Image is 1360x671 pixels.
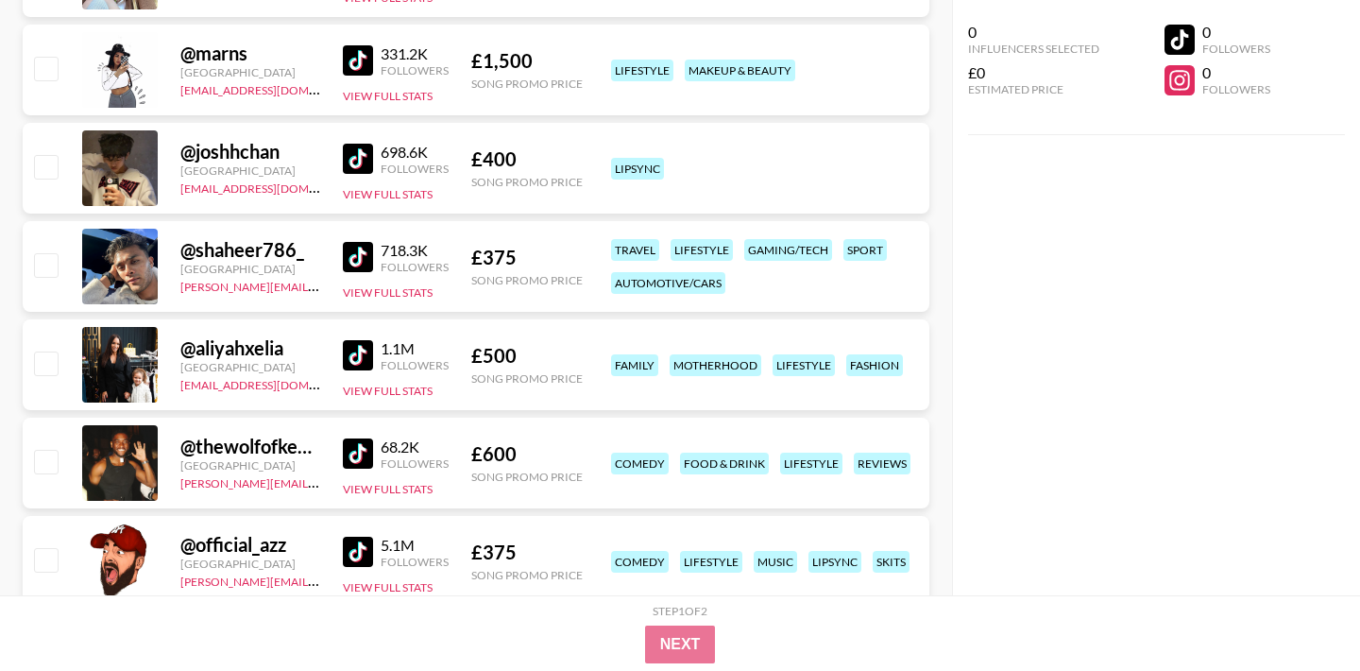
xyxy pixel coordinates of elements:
div: Song Promo Price [471,273,583,287]
div: Followers [1202,42,1270,56]
div: 1.1M [381,339,449,358]
div: Followers [1202,82,1270,96]
div: 698.6K [381,143,449,162]
div: 0 [1202,23,1270,42]
button: View Full Stats [343,285,433,300]
div: Followers [381,358,449,372]
div: Song Promo Price [471,568,583,582]
div: lipsync [808,551,861,573]
div: [GEOGRAPHIC_DATA] [180,360,320,374]
div: £0 [968,63,1099,82]
div: Followers [381,456,449,471]
div: Followers [381,555,449,569]
div: lifestyle [773,354,835,376]
div: 0 [968,23,1099,42]
img: TikTok [343,340,373,370]
div: 68.2K [381,438,449,456]
div: [GEOGRAPHIC_DATA] [180,458,320,473]
div: Followers [381,162,449,176]
div: lifestyle [780,453,842,474]
div: lifestyle [671,239,733,261]
div: music [754,551,797,573]
div: @ official_azz [180,533,320,557]
div: 718.3K [381,241,449,260]
a: [PERSON_NAME][EMAIL_ADDRESS][DOMAIN_NAME] [180,571,460,589]
img: TikTok [343,45,373,76]
img: TikTok [343,439,373,469]
div: Followers [381,260,449,274]
a: [EMAIL_ADDRESS][DOMAIN_NAME] [180,374,370,392]
button: View Full Stats [343,384,433,398]
div: gaming/tech [744,239,832,261]
div: makeup & beauty [685,60,795,81]
div: motherhood [670,354,761,376]
div: [GEOGRAPHIC_DATA] [180,163,320,178]
div: £ 1,500 [471,49,583,73]
div: £ 375 [471,246,583,269]
div: [GEOGRAPHIC_DATA] [180,262,320,276]
div: £ 500 [471,344,583,368]
div: Estimated Price [968,82,1099,96]
div: Song Promo Price [471,77,583,91]
div: [GEOGRAPHIC_DATA] [180,65,320,79]
div: £ 400 [471,147,583,171]
button: View Full Stats [343,580,433,594]
div: skits [873,551,909,573]
button: View Full Stats [343,89,433,103]
div: family [611,354,658,376]
button: Next [645,626,716,663]
img: TikTok [343,144,373,174]
div: Song Promo Price [471,175,583,189]
div: lifestyle [680,551,742,573]
div: @ shaheer786_ [180,238,320,262]
div: [GEOGRAPHIC_DATA] [180,557,320,571]
div: comedy [611,551,669,573]
div: lifestyle [611,60,673,81]
div: @ joshhchan [180,140,320,163]
div: comedy [611,453,669,474]
button: View Full Stats [343,187,433,201]
div: £ 375 [471,541,583,564]
div: Influencers Selected [968,42,1099,56]
div: fashion [846,354,903,376]
div: automotive/cars [611,272,725,294]
div: Song Promo Price [471,371,583,386]
div: Followers [381,63,449,77]
div: @ thewolfofkentlive [180,435,320,458]
div: @ aliyahxelia [180,336,320,360]
div: Step 1 of 2 [653,604,707,618]
div: reviews [854,453,910,474]
img: TikTok [343,242,373,272]
div: lipsync [611,158,664,180]
button: View Full Stats [343,482,433,496]
div: 0 [1202,63,1270,82]
div: travel [611,239,659,261]
div: 5.1M [381,536,449,555]
a: [EMAIL_ADDRESS][DOMAIN_NAME] [180,178,370,196]
div: £ 600 [471,442,583,466]
a: [PERSON_NAME][EMAIL_ADDRESS][DOMAIN_NAME] [180,473,460,490]
div: @ marns [180,42,320,65]
div: Song Promo Price [471,470,583,484]
div: food & drink [680,453,769,474]
a: [EMAIL_ADDRESS][DOMAIN_NAME] [180,79,370,97]
div: 331.2K [381,44,449,63]
a: [PERSON_NAME][EMAIL_ADDRESS][DOMAIN_NAME] [180,276,460,294]
img: TikTok [343,537,373,567]
div: sport [843,239,887,261]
